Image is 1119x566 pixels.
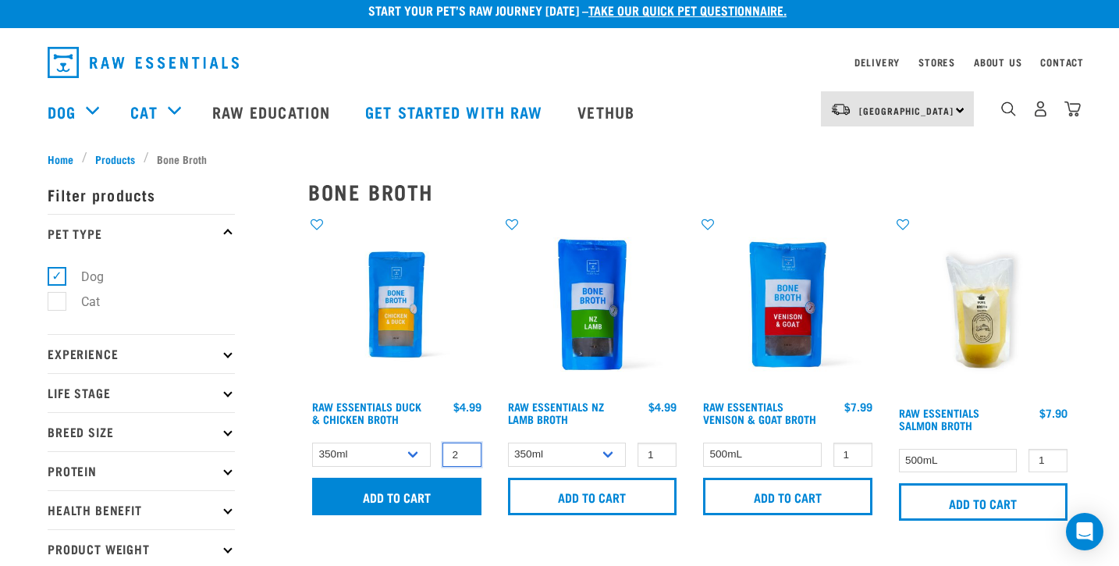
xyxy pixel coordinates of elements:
[895,216,1072,399] img: Salmon Broth
[1028,449,1067,473] input: 1
[854,59,900,65] a: Delivery
[508,478,677,515] input: Add to cart
[48,451,235,490] p: Protein
[308,216,485,393] img: RE Product Shoot 2023 Nov8793 1
[703,404,816,422] a: Raw Essentials Venison & Goat Broth
[1064,101,1081,117] img: home-icon@2x.png
[833,443,872,467] input: 1
[48,175,235,214] p: Filter products
[844,400,872,413] div: $7.99
[308,180,1071,204] h2: Bone Broth
[830,102,851,116] img: van-moving.png
[508,404,604,422] a: Raw Essentials NZ Lamb Broth
[442,443,481,467] input: 1
[312,404,421,422] a: Raw Essentials Duck & Chicken Broth
[87,151,144,167] a: Products
[562,80,654,143] a: Vethub
[1001,101,1016,116] img: home-icon-1@2x.png
[48,214,235,253] p: Pet Type
[197,80,350,143] a: Raw Education
[48,151,82,167] a: Home
[1066,513,1103,550] div: Open Intercom Messenger
[56,267,110,287] label: Dog
[1032,101,1049,117] img: user.png
[48,47,239,78] img: Raw Essentials Logo
[48,490,235,529] p: Health Benefit
[48,151,1071,167] nav: breadcrumbs
[350,80,562,143] a: Get started with Raw
[974,59,1021,65] a: About Us
[48,334,235,373] p: Experience
[312,478,481,515] input: Add to cart
[1039,407,1067,419] div: $7.90
[899,410,979,428] a: Raw Essentials Salmon Broth
[918,59,955,65] a: Stores
[699,216,876,393] img: Raw Essentials Venison Goat Novel Protein Hypoallergenic Bone Broth Cats & Dogs
[504,216,681,393] img: Raw Essentials New Zealand Lamb Bone Broth For Cats & Dogs
[859,108,954,113] span: [GEOGRAPHIC_DATA]
[703,478,872,515] input: Add to cart
[899,483,1068,521] input: Add to cart
[35,41,1084,84] nav: dropdown navigation
[588,6,787,13] a: take our quick pet questionnaire.
[130,100,157,123] a: Cat
[648,400,677,413] div: $4.99
[56,292,106,311] label: Cat
[1040,59,1084,65] a: Contact
[48,100,76,123] a: Dog
[453,400,481,413] div: $4.99
[48,412,235,451] p: Breed Size
[48,151,73,167] span: Home
[48,373,235,412] p: Life Stage
[95,151,135,167] span: Products
[638,443,677,467] input: 1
